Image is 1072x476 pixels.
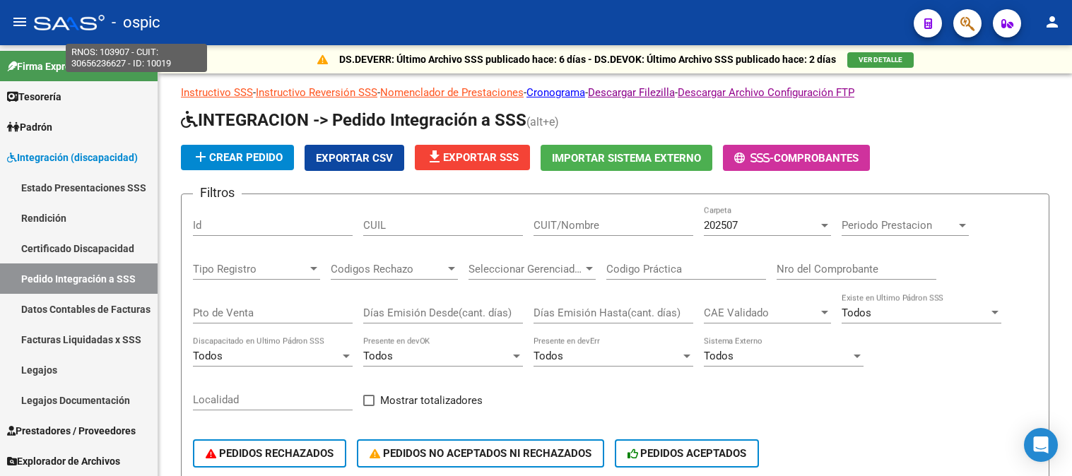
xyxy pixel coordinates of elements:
span: Crear Pedido [192,151,283,164]
button: VER DETALLE [847,52,914,68]
button: Exportar CSV [305,145,404,171]
span: Todos [534,350,563,362]
a: Nomenclador de Prestaciones [380,86,524,99]
a: Descargar Filezilla [588,86,675,99]
span: - ospic [112,7,160,38]
mat-icon: person [1044,13,1061,30]
button: Exportar SSS [415,145,530,170]
mat-icon: file_download [426,148,443,165]
span: Comprobantes [774,152,859,165]
a: Instructivo Reversión SSS [256,86,377,99]
span: 202507 [704,219,738,232]
span: Todos [842,307,871,319]
span: (alt+e) [526,115,559,129]
button: Importar Sistema Externo [541,145,712,171]
span: INTEGRACION -> Pedido Integración a SSS [181,110,526,130]
span: Padrón [7,119,52,135]
span: Exportar CSV [316,152,393,165]
span: Tipo Registro [193,263,307,275]
button: PEDIDOS NO ACEPTADOS NI RECHAZADOS [357,439,604,468]
span: Explorador de Archivos [7,453,120,469]
button: PEDIDOS ACEPTADOS [615,439,760,468]
span: PEDIDOS RECHAZADOS [206,447,334,460]
h3: Filtros [193,183,242,203]
span: PEDIDOS ACEPTADOS [628,447,747,460]
span: Todos [704,350,734,362]
span: Integración (discapacidad) [7,150,138,165]
span: Periodo Prestacion [842,219,956,232]
button: Crear Pedido [181,145,294,170]
span: PEDIDOS NO ACEPTADOS NI RECHAZADOS [370,447,591,460]
span: Importar Sistema Externo [552,152,701,165]
button: PEDIDOS RECHAZADOS [193,439,346,468]
p: DS.DEVERR: Último Archivo SSS publicado hace: 6 días - DS.DEVOK: Último Archivo SSS publicado hac... [339,52,836,67]
span: Prestadores / Proveedores [7,423,136,439]
button: -Comprobantes [723,145,870,171]
mat-icon: add [192,148,209,165]
span: Seleccionar Gerenciador [469,263,583,275]
span: Todos [193,350,223,362]
a: Descargar Archivo Configuración FTP [678,86,854,99]
span: CAE Validado [704,307,818,319]
div: Open Intercom Messenger [1024,428,1058,462]
span: - [734,152,774,165]
span: Todos [363,350,393,362]
span: Exportar SSS [426,151,519,164]
mat-icon: menu [11,13,28,30]
p: - - - - - [181,85,1049,100]
span: Mostrar totalizadores [380,392,483,409]
span: Codigos Rechazo [331,263,445,275]
span: Tesorería [7,89,61,105]
span: VER DETALLE [859,56,902,64]
a: Cronograma [526,86,585,99]
a: Instructivo SSS [181,86,253,99]
span: Firma Express [7,59,81,74]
